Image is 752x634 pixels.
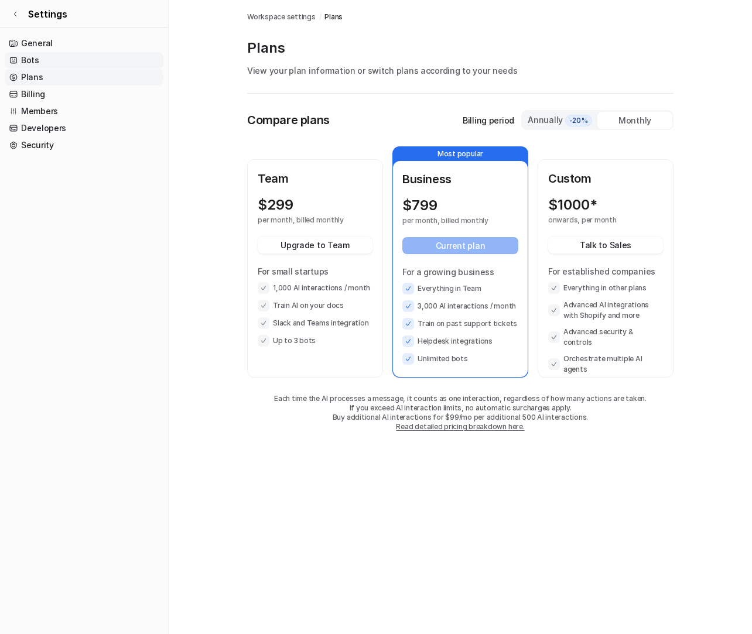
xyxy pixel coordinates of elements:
[247,111,330,129] p: Compare plans
[319,12,322,22] span: /
[258,170,372,187] p: Team
[402,353,518,365] li: Unlimited bots
[324,12,343,22] a: Plans
[402,335,518,347] li: Helpdesk integrations
[548,354,663,375] li: Orchestrate multiple AI agents
[5,52,163,68] a: Bots
[402,300,518,312] li: 3,000 AI interactions / month
[258,300,372,311] li: Train AI on your docs
[258,282,372,294] li: 1,000 AI interactions / month
[258,197,293,213] p: $ 299
[527,114,593,126] div: Annually
[393,147,528,161] p: Most popular
[5,137,163,153] a: Security
[402,318,518,330] li: Train on past support tickets
[247,394,674,403] p: Each time the AI processes a message, it counts as one interaction, regardless of how many action...
[548,215,642,225] p: onwards, per month
[258,335,372,347] li: Up to 3 bots
[247,12,316,22] a: Workspace settings
[5,103,163,119] a: Members
[5,86,163,102] a: Billing
[402,197,437,214] p: $ 799
[396,422,524,431] a: Read detailed pricing breakdown here.
[5,69,163,85] a: Plans
[247,64,674,77] p: View your plan information or switch plans according to your needs
[402,237,518,254] button: Current plan
[565,115,592,126] span: -20%
[402,283,518,294] li: Everything in Team
[247,39,674,57] p: Plans
[5,35,163,52] a: General
[402,170,518,188] p: Business
[402,266,518,278] p: For a growing business
[5,120,163,136] a: Developers
[548,265,663,277] p: For established companies
[548,237,663,253] button: Talk to Sales
[258,265,372,277] p: For small startups
[402,216,497,225] p: per month, billed monthly
[548,282,663,294] li: Everything in other plans
[28,7,67,21] span: Settings
[548,327,663,348] li: Advanced security & controls
[258,237,372,253] button: Upgrade to Team
[258,317,372,329] li: Slack and Teams integration
[247,413,674,422] p: Buy additional AI interactions for $99/mo per additional 500 AI interactions.
[597,112,672,129] div: Monthly
[258,215,351,225] p: per month, billed monthly
[548,170,663,187] p: Custom
[247,403,674,413] p: If you exceed AI interaction limits, no automatic surcharges apply.
[548,300,663,321] li: Advanced AI integrations with Shopify and more
[548,197,597,213] p: $ 1000*
[463,114,514,126] p: Billing period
